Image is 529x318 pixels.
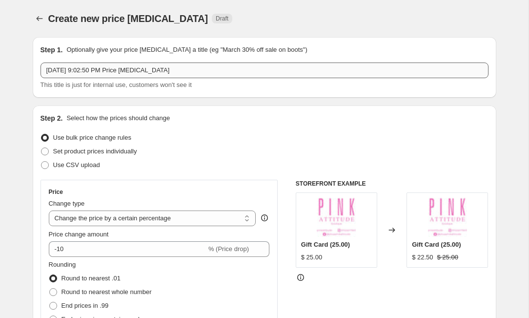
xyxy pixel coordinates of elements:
strike: $ 25.00 [437,253,458,262]
span: Gift Card (25.00) [301,241,350,248]
div: $ 22.50 [412,253,433,262]
div: help [260,213,269,223]
span: Create new price [MEDICAL_DATA] [48,13,208,24]
input: 30% off holiday sale [41,63,488,78]
span: End prices in .99 [61,302,109,309]
p: Select how the prices should change [66,113,170,123]
span: Use CSV upload [53,161,100,169]
span: Use bulk price change rules [53,134,131,141]
span: Price change amount [49,231,109,238]
h6: STOREFRONT EXAMPLE [296,180,488,188]
h2: Step 2. [41,113,63,123]
span: Round to nearest whole number [61,288,152,296]
input: -15 [49,241,206,257]
p: Optionally give your price [MEDICAL_DATA] a title (eg "March 30% off sale on boots") [66,45,307,55]
span: Set product prices individually [53,148,137,155]
span: % (Price drop) [208,245,249,253]
span: Change type [49,200,85,207]
h2: Step 1. [41,45,63,55]
span: This title is just for internal use, customers won't see it [41,81,192,88]
img: IMG_8783_80x.jpg [317,198,356,237]
span: Rounding [49,261,76,268]
span: Round to nearest .01 [61,275,121,282]
button: Price change jobs [33,12,46,25]
img: IMG_8783_80x.jpg [428,198,467,237]
h3: Price [49,188,63,196]
div: $ 25.00 [301,253,322,262]
span: Gift Card (25.00) [412,241,461,248]
span: Draft [216,15,228,22]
